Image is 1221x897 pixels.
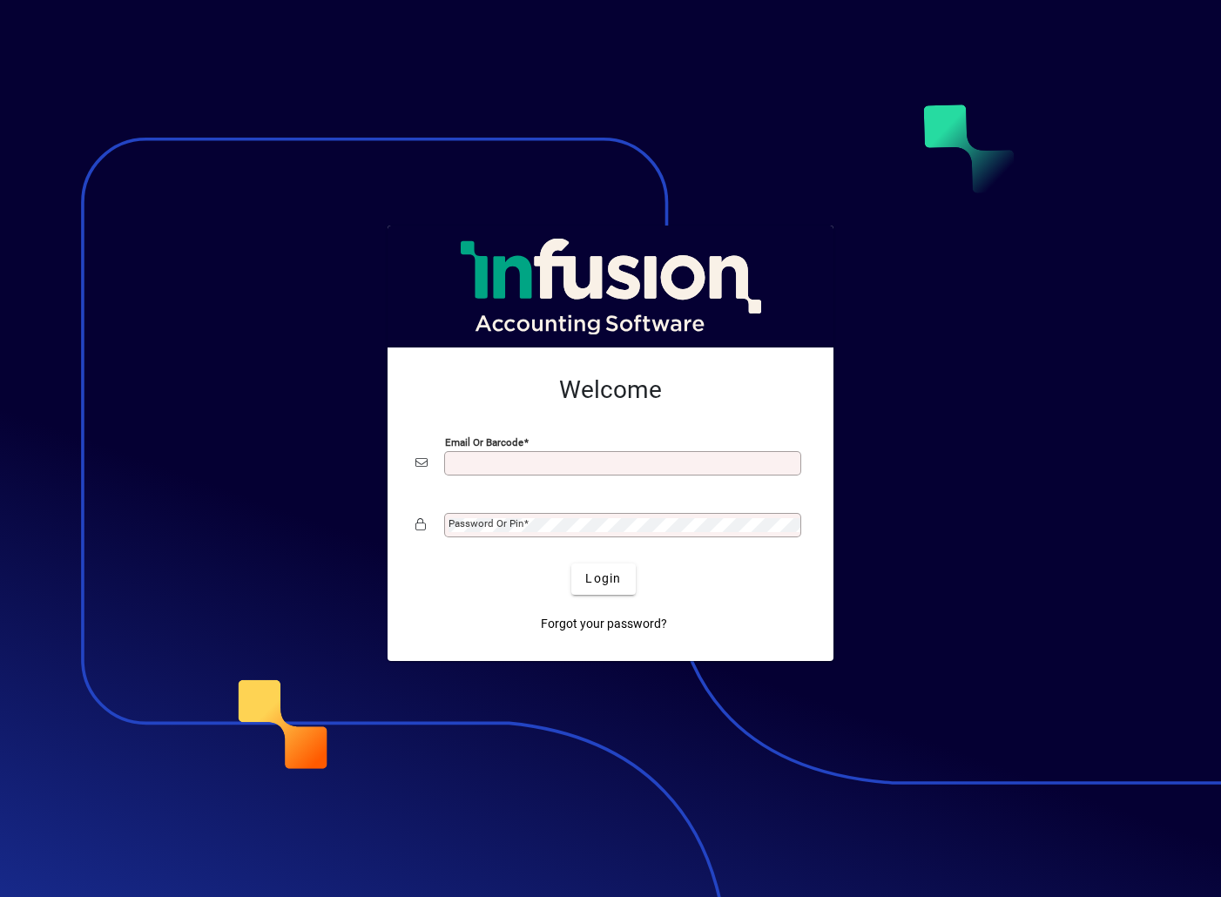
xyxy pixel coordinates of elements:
[449,517,523,529] mat-label: Password or Pin
[534,609,674,640] a: Forgot your password?
[445,435,523,448] mat-label: Email or Barcode
[585,570,621,588] span: Login
[571,563,635,595] button: Login
[415,375,806,405] h2: Welcome
[541,615,667,633] span: Forgot your password?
